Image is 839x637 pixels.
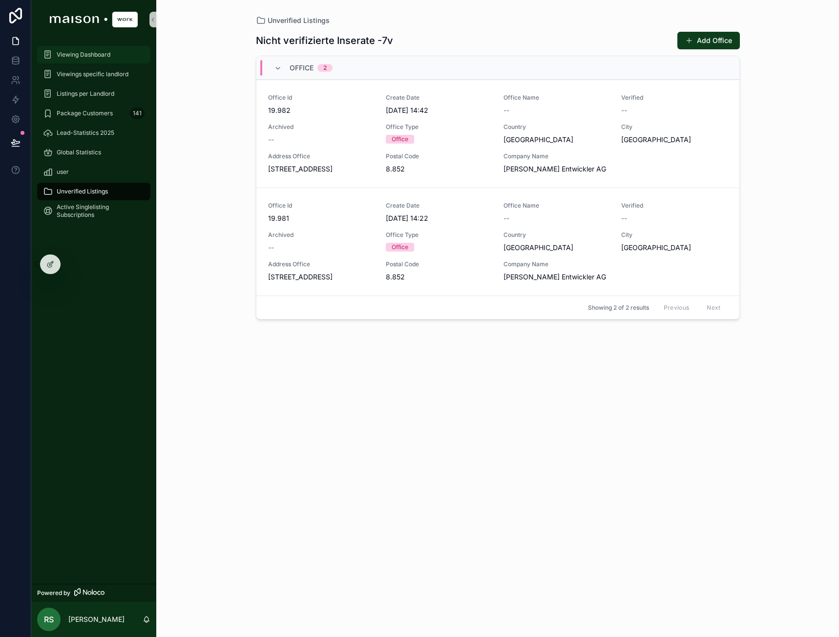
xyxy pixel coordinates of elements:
[503,243,609,253] span: [GEOGRAPHIC_DATA]
[621,243,727,253] span: [GEOGRAPHIC_DATA]
[386,231,492,239] span: Office Type
[57,188,108,195] span: Unverified Listings
[386,202,492,210] span: Create Date
[57,203,141,219] span: Active Singlelisting Subscriptions
[37,202,150,220] a: Active Singlelisting Subscriptions
[503,152,609,160] span: Company Name
[268,202,374,210] span: Office Id
[31,39,156,233] div: scrollable content
[503,123,609,131] span: Country
[503,202,609,210] span: Office Name
[386,106,492,115] span: [DATE] 14:42
[392,243,408,252] div: Office
[50,12,138,27] img: App logo
[621,202,727,210] span: Verified
[503,164,609,174] span: [PERSON_NAME] Entwickler AG
[57,109,113,117] span: Package Customers
[57,168,69,176] span: user
[677,32,740,49] button: Add Office
[256,80,739,188] a: Office Id19.982Create Date[DATE] 14:42Office Name--Verified--Archived--Office TypeOfficeCountry[G...
[386,213,492,223] span: [DATE] 14:22
[268,231,374,239] span: Archived
[268,152,374,160] span: Address Office
[268,123,374,131] span: Archived
[268,16,330,25] span: Unverified Listings
[37,124,150,142] a: Lead-Statistics 2025
[323,64,327,72] div: 2
[37,46,150,64] a: Viewing Dashboard
[37,589,70,597] span: Powered by
[290,63,314,73] span: Office
[268,164,374,174] span: [STREET_ADDRESS]
[392,135,408,144] div: Office
[503,260,609,268] span: Company Name
[37,105,150,122] a: Package Customers141
[268,213,374,223] span: 19.981
[268,243,274,253] span: --
[386,123,492,131] span: Office Type
[503,272,609,282] span: [PERSON_NAME] Entwickler AG
[621,123,727,131] span: City
[68,615,125,624] p: [PERSON_NAME]
[57,51,110,59] span: Viewing Dashboard
[503,135,609,145] span: [GEOGRAPHIC_DATA]
[386,152,492,160] span: Postal Code
[37,163,150,181] a: user
[57,149,101,156] span: Global Statistics
[37,85,150,103] a: Listings per Landlord
[503,231,609,239] span: Country
[386,272,492,282] span: 8.852
[621,94,727,102] span: Verified
[503,106,509,115] span: --
[57,90,114,98] span: Listings per Landlord
[268,106,374,115] span: 19.982
[386,94,492,102] span: Create Date
[256,16,330,25] a: Unverified Listings
[130,107,145,119] div: 141
[37,65,150,83] a: Viewings specific landlord
[588,304,649,312] span: Showing 2 of 2 results
[621,106,627,115] span: --
[44,614,54,625] span: RS
[621,135,727,145] span: [GEOGRAPHIC_DATA]
[268,260,374,268] span: Address Office
[256,34,393,47] h1: Nicht verifizierte Inserate -7v
[386,260,492,268] span: Postal Code
[268,272,374,282] span: [STREET_ADDRESS]
[268,135,274,145] span: --
[57,129,114,137] span: Lead-Statistics 2025
[386,164,492,174] span: 8.852
[37,183,150,200] a: Unverified Listings
[621,213,627,223] span: --
[268,94,374,102] span: Office Id
[256,188,739,296] a: Office Id19.981Create Date[DATE] 14:22Office Name--Verified--Archived--Office TypeOfficeCountry[G...
[31,584,156,602] a: Powered by
[37,144,150,161] a: Global Statistics
[503,94,609,102] span: Office Name
[621,231,727,239] span: City
[503,213,509,223] span: --
[57,70,128,78] span: Viewings specific landlord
